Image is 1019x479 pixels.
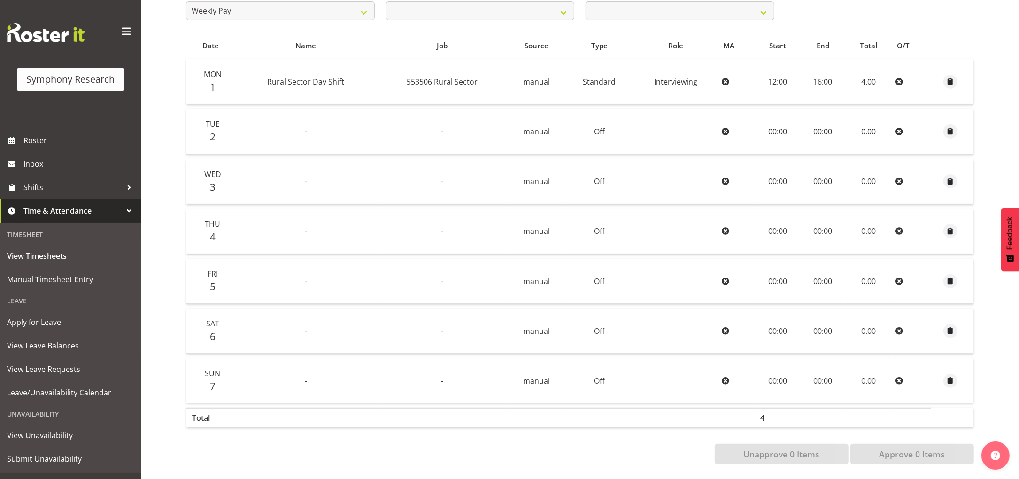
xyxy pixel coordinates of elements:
[845,159,892,204] td: 0.00
[513,40,561,51] div: Source
[206,119,220,129] span: Tue
[26,72,115,86] div: Symphony Research
[208,269,218,279] span: Fri
[1006,217,1014,250] span: Feedback
[7,452,134,466] span: Submit Unavailability
[845,358,892,403] td: 0.00
[206,318,219,329] span: Sat
[210,379,216,393] span: 7
[801,109,845,154] td: 00:00
[566,159,633,204] td: Off
[441,126,443,137] span: -
[23,157,136,171] span: Inbox
[2,310,139,334] a: Apply for Leave
[523,226,550,236] span: manual
[566,358,633,403] td: Off
[755,159,801,204] td: 00:00
[305,226,307,236] span: -
[566,209,633,254] td: Off
[523,326,550,336] span: manual
[523,176,550,186] span: manual
[760,40,796,51] div: Start
[192,40,230,51] div: Date
[441,176,443,186] span: -
[210,180,216,193] span: 3
[2,244,139,268] a: View Timesheets
[801,309,845,354] td: 00:00
[382,40,502,51] div: Job
[2,404,139,424] div: Unavailability
[407,77,478,87] span: 553506 Rural Sector
[755,209,801,254] td: 00:00
[204,169,221,179] span: Wed
[845,309,892,354] td: 0.00
[7,339,134,353] span: View Leave Balances
[23,204,122,218] span: Time & Attendance
[210,130,216,143] span: 2
[566,309,633,354] td: Off
[2,225,139,244] div: Timesheet
[801,358,845,403] td: 00:00
[743,448,819,460] span: Unapprove 0 Items
[205,368,220,379] span: Sun
[267,77,344,87] span: Rural Sector Day Shift
[715,444,849,464] button: Unapprove 0 Items
[7,23,85,42] img: Rosterit website logo
[801,159,845,204] td: 00:00
[639,40,713,51] div: Role
[801,209,845,254] td: 00:00
[566,59,633,104] td: Standard
[845,109,892,154] td: 0.00
[755,59,801,104] td: 12:00
[2,291,139,310] div: Leave
[2,424,139,447] a: View Unavailability
[801,59,845,104] td: 16:00
[210,80,216,93] span: 1
[441,326,443,336] span: -
[1001,208,1019,271] button: Feedback - Show survey
[723,40,749,51] div: MA
[571,40,628,51] div: Type
[850,444,974,464] button: Approve 0 Items
[806,40,840,51] div: End
[566,259,633,304] td: Off
[205,219,220,229] span: Thu
[755,408,801,427] th: 4
[441,376,443,386] span: -
[654,77,697,87] span: Interviewing
[305,376,307,386] span: -
[240,40,371,51] div: Name
[755,109,801,154] td: 00:00
[7,386,134,400] span: Leave/Unavailability Calendar
[845,259,892,304] td: 0.00
[7,428,134,442] span: View Unavailability
[210,280,216,293] span: 5
[2,381,139,404] a: Leave/Unavailability Calendar
[755,358,801,403] td: 00:00
[845,59,892,104] td: 4.00
[210,330,216,343] span: 6
[2,357,139,381] a: View Leave Requests
[441,226,443,236] span: -
[7,362,134,376] span: View Leave Requests
[850,40,887,51] div: Total
[305,126,307,137] span: -
[23,133,136,147] span: Roster
[523,376,550,386] span: manual
[2,268,139,291] a: Manual Timesheet Entry
[897,40,926,51] div: O/T
[566,109,633,154] td: Off
[23,180,122,194] span: Shifts
[801,259,845,304] td: 00:00
[755,259,801,304] td: 00:00
[305,326,307,336] span: -
[845,209,892,254] td: 0.00
[186,408,235,427] th: Total
[523,126,550,137] span: manual
[2,334,139,357] a: View Leave Balances
[305,176,307,186] span: -
[523,77,550,87] span: manual
[441,276,443,286] span: -
[7,272,134,286] span: Manual Timesheet Entry
[755,309,801,354] td: 00:00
